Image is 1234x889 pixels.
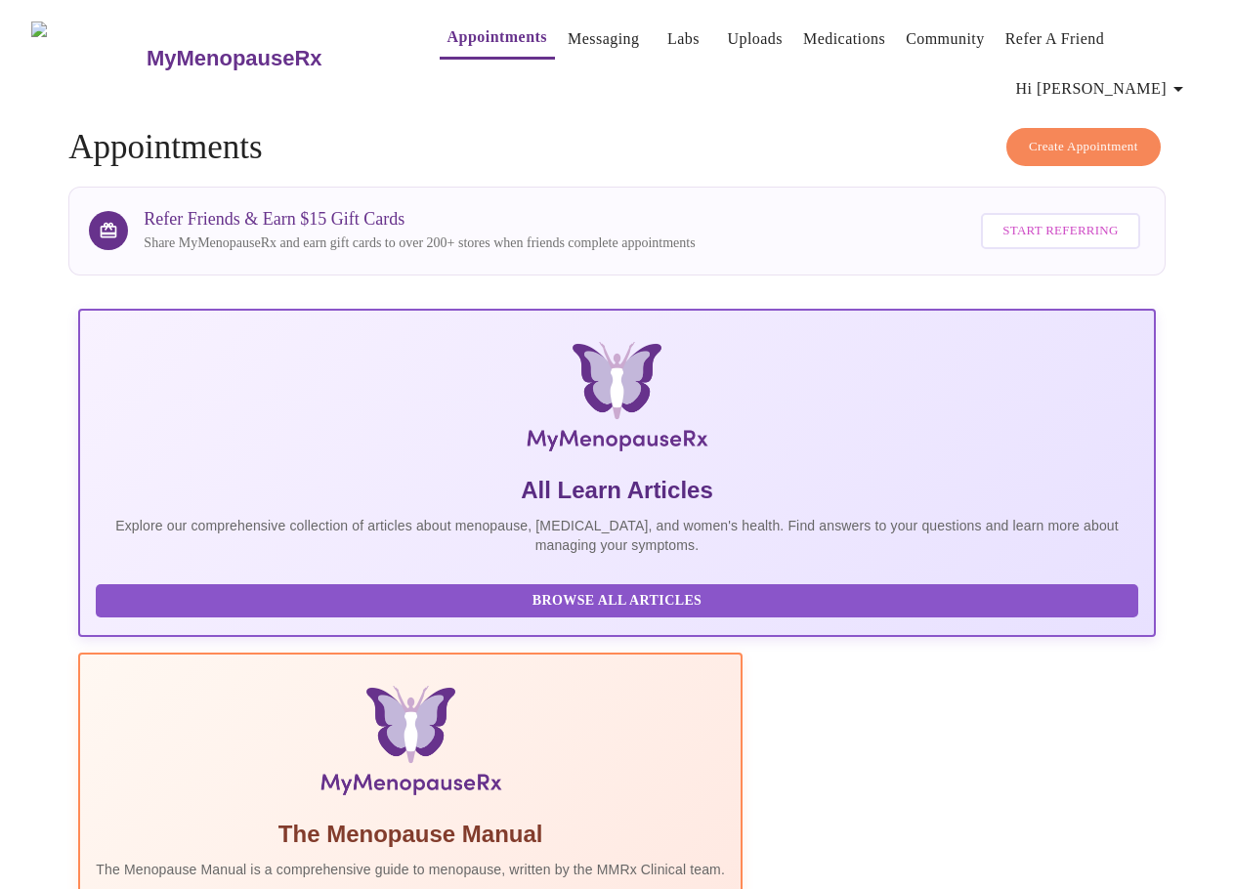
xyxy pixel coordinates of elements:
span: Hi [PERSON_NAME] [1016,75,1190,103]
button: Labs [652,20,714,59]
a: Start Referring [976,203,1144,259]
button: Hi [PERSON_NAME] [1008,69,1198,108]
h5: All Learn Articles [96,475,1137,506]
a: Appointments [447,23,547,51]
a: MyMenopauseRx [144,24,400,93]
span: Create Appointment [1029,136,1138,158]
a: Uploads [727,25,783,53]
button: Uploads [719,20,790,59]
a: Community [906,25,985,53]
button: Appointments [440,18,555,60]
button: Refer a Friend [998,20,1113,59]
p: Explore our comprehensive collection of articles about menopause, [MEDICAL_DATA], and women's hea... [96,516,1137,555]
button: Medications [795,20,893,59]
img: MyMenopauseRx Logo [258,342,976,459]
span: Start Referring [1002,220,1118,242]
p: Share MyMenopauseRx and earn gift cards to over 200+ stores when friends complete appointments [144,233,695,253]
img: Menopause Manual [195,686,624,803]
a: Browse All Articles [96,591,1142,608]
button: Browse All Articles [96,584,1137,618]
a: Medications [803,25,885,53]
span: Browse All Articles [115,589,1118,614]
button: Messaging [560,20,647,59]
a: Labs [667,25,700,53]
button: Start Referring [981,213,1139,249]
img: MyMenopauseRx Logo [31,21,144,95]
a: Messaging [568,25,639,53]
button: Community [898,20,993,59]
a: Refer a Friend [1005,25,1105,53]
h5: The Menopause Manual [96,819,725,850]
h3: MyMenopauseRx [147,46,322,71]
h3: Refer Friends & Earn $15 Gift Cards [144,209,695,230]
h4: Appointments [68,128,1165,167]
p: The Menopause Manual is a comprehensive guide to menopause, written by the MMRx Clinical team. [96,860,725,879]
button: Create Appointment [1006,128,1161,166]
